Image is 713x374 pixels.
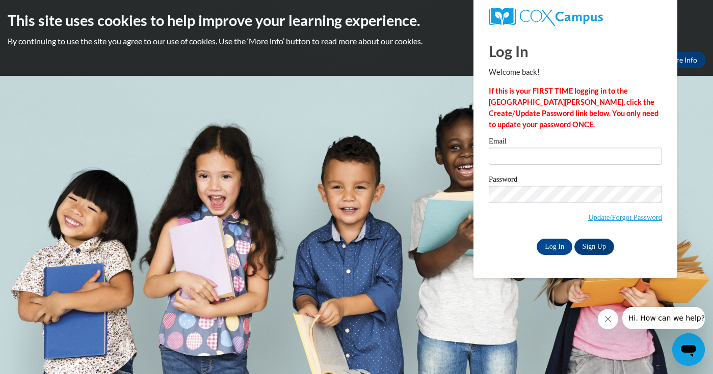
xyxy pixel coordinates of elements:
[489,8,662,26] a: COX Campus
[489,87,658,129] strong: If this is your FIRST TIME logging in to the [GEOGRAPHIC_DATA][PERSON_NAME], click the Create/Upd...
[8,36,705,47] p: By continuing to use the site you agree to our use of cookies. Use the ‘More info’ button to read...
[8,10,705,31] h2: This site uses cookies to help improve your learning experience.
[672,333,705,366] iframe: Button to launch messaging window
[622,307,705,329] iframe: Message from company
[537,239,572,255] input: Log In
[598,309,618,329] iframe: Close message
[588,213,662,221] a: Update/Forgot Password
[574,239,614,255] a: Sign Up
[489,67,662,78] p: Welcome back!
[657,52,705,68] a: More Info
[489,41,662,62] h1: Log In
[489,176,662,186] label: Password
[489,137,662,148] label: Email
[489,8,603,26] img: COX Campus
